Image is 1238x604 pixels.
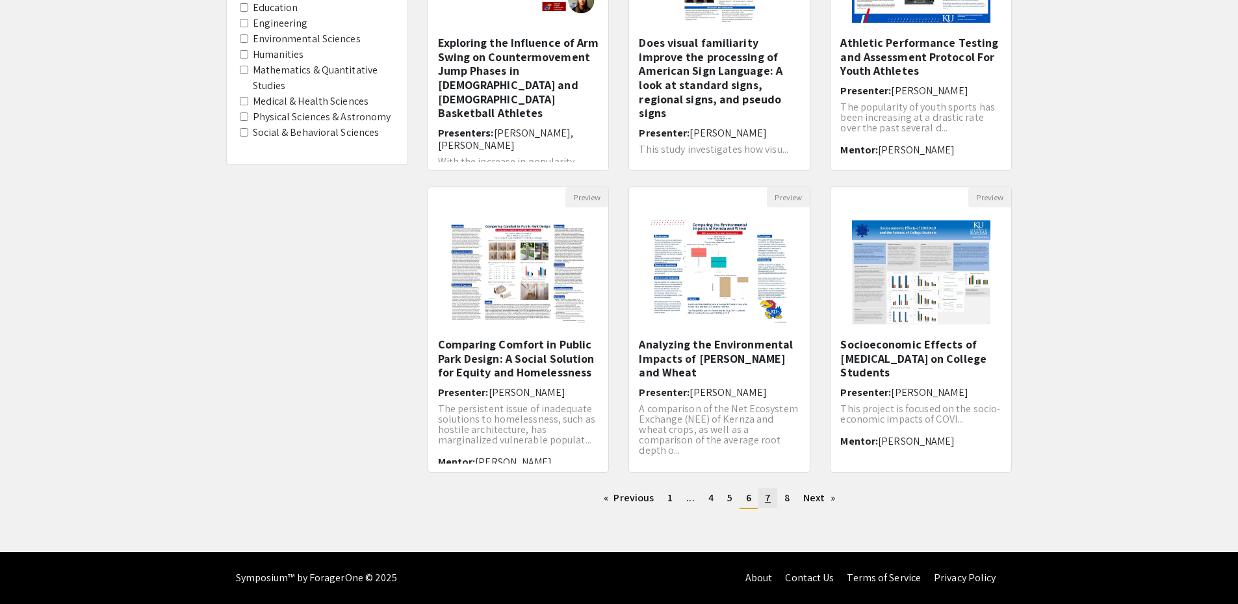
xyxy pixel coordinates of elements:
label: Medical & Health Sciences [253,94,369,109]
h5: Socioeconomic Effects of [MEDICAL_DATA] on College Students [840,337,1001,380]
div: Open Presentation <p>Analyzing the Environmental Impacts of Kernza and Wheat</p> [628,187,810,473]
a: About [745,571,773,584]
span: Mentor: [840,434,878,448]
a: Contact Us [785,571,834,584]
span: 8 [784,491,790,505]
span: [PERSON_NAME] [891,386,968,399]
span: [PERSON_NAME] [690,386,766,399]
span: 1 [667,491,673,505]
span: [PERSON_NAME] [878,434,955,448]
label: Engineering [253,16,308,31]
span: 6 [746,491,751,505]
h5: Analyzing the Environmental Impacts of [PERSON_NAME] and Wheat [639,337,800,380]
p: With the increase in popularity ... [438,157,599,167]
h6: Presenter: [840,85,1001,97]
button: Preview [565,187,608,207]
h6: Presenter: [840,386,1001,399]
h6: Presenter: [639,127,800,139]
label: Social & Behavioral Sciences [253,125,380,140]
span: 5 [727,491,732,505]
span: ... [686,491,694,505]
button: Preview [767,187,810,207]
p: A comparison of the Net Ecosystem Exchange (NEE) of Kernza and wheat crops, as well as a comparis... [639,404,800,456]
div: Open Presentation <p>Comparing Comfort in Public Park Design: A Social Solution for Equity and Ho... [428,187,610,473]
a: Next page [797,488,842,508]
div: Symposium™ by ForagerOne © 2025 [236,552,398,604]
span: [PERSON_NAME] [891,84,968,98]
span: Mentor: [438,455,476,469]
h5: Comparing Comfort in Public Park Design: A Social Solution for Equity and Homelessness [438,337,599,380]
ul: Pagination [428,488,1012,509]
p: The persistent issue of inadequate solutions to homelessness, such as hostile architecture, has m... [438,404,599,445]
span: The popularity of youth sports has been increasing at a drastic rate over the past several d... [840,100,994,135]
a: Previous page [597,488,660,508]
label: Mathematics & Quantitative Studies [253,62,394,94]
img: <p>Analyzing the Environmental Impacts of Kernza and Wheat</p> [638,207,802,337]
span: Mentor: [840,143,878,157]
h6: Presenter: [438,386,599,399]
a: Terms of Service [847,571,921,584]
span: [PERSON_NAME] [489,386,565,399]
h5: Athletic Performance Testing and Assessment Protocol For Youth Athletes [840,36,1001,78]
iframe: Chat [10,545,55,594]
label: Physical Sciences & Astronomy [253,109,391,125]
span: [PERSON_NAME] [690,126,766,140]
h5: Does visual familiarity improve the processing of American Sign Language: A look at standard sign... [639,36,800,120]
img: <p>Socioeconomic Effects of COVID-19 on College Students</p> [839,207,1003,337]
span: [PERSON_NAME], [PERSON_NAME] [438,126,574,152]
a: Privacy Policy [934,571,996,584]
button: Preview [968,187,1011,207]
img: <p>Comparing Comfort in Public Park Design: A Social Solution for Equity and Homelessness</p> [436,207,600,337]
span: [PERSON_NAME] [475,455,552,469]
span: [PERSON_NAME] [878,143,955,157]
h6: Presenters: [438,127,599,151]
p: This study investigates how visu... [639,144,800,155]
h6: Presenter: [639,386,800,399]
h5: Exploring the Influence of Arm Swing on Countermovement Jump Phases in [DEMOGRAPHIC_DATA] and [DE... [438,36,599,120]
div: Open Presentation <p>Socioeconomic Effects of COVID-19 on College Students</p> [830,187,1012,473]
label: Environmental Sciences [253,31,361,47]
span: 7 [765,491,771,505]
label: Humanities [253,47,304,62]
span: This project is focused on the socio-economic impacts of COVI... [840,402,1000,426]
span: 4 [708,491,714,505]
